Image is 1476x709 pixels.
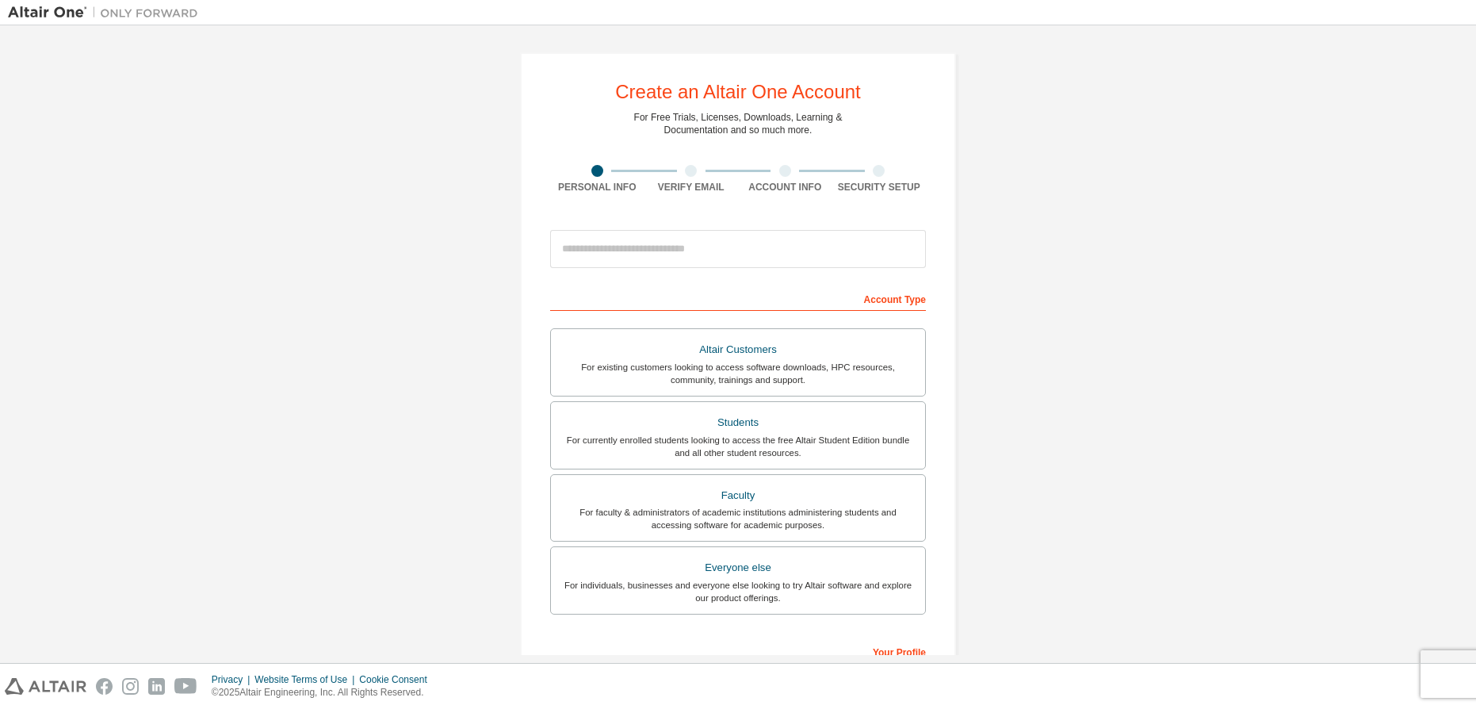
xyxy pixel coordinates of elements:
[615,82,861,102] div: Create an Altair One Account
[560,506,916,531] div: For faculty & administrators of academic institutions administering students and accessing softwa...
[560,434,916,459] div: For currently enrolled students looking to access the free Altair Student Edition bundle and all ...
[550,181,644,194] div: Personal Info
[644,181,739,194] div: Verify Email
[560,361,916,386] div: For existing customers looking to access software downloads, HPC resources, community, trainings ...
[560,557,916,579] div: Everyone else
[738,181,832,194] div: Account Info
[550,286,926,311] div: Account Type
[634,111,843,136] div: For Free Trials, Licenses, Downloads, Learning & Documentation and so much more.
[560,412,916,434] div: Students
[560,579,916,604] div: For individuals, businesses and everyone else looking to try Altair software and explore our prod...
[359,673,436,686] div: Cookie Consent
[8,5,206,21] img: Altair One
[212,673,254,686] div: Privacy
[5,678,86,695] img: altair_logo.svg
[122,678,139,695] img: instagram.svg
[560,339,916,361] div: Altair Customers
[174,678,197,695] img: youtube.svg
[560,485,916,507] div: Faculty
[212,686,437,699] p: © 2025 Altair Engineering, Inc. All Rights Reserved.
[254,673,359,686] div: Website Terms of Use
[148,678,165,695] img: linkedin.svg
[96,678,113,695] img: facebook.svg
[550,638,926,664] div: Your Profile
[832,181,927,194] div: Security Setup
